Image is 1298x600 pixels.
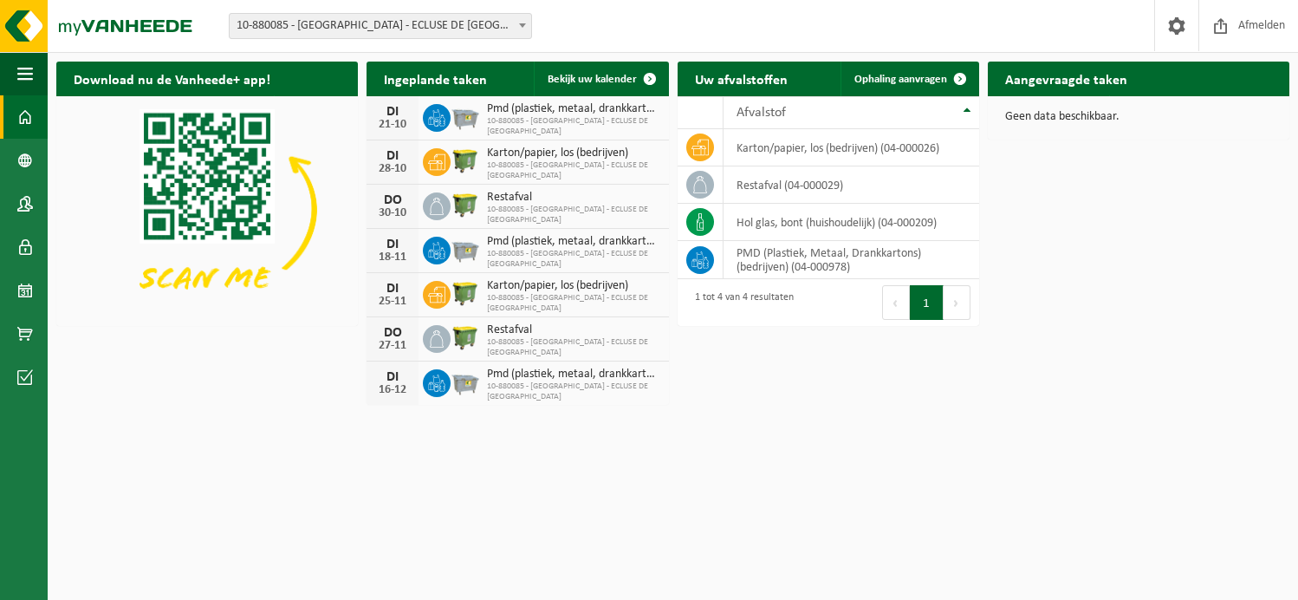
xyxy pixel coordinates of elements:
[375,119,410,131] div: 21-10
[548,74,637,85] span: Bekijk uw kalender
[534,62,667,96] a: Bekijk uw kalender
[724,204,979,241] td: hol glas, bont (huishoudelijk) (04-000209)
[724,166,979,204] td: restafval (04-000029)
[451,234,480,264] img: WB-2500-GAL-GY-01
[487,337,659,358] span: 10-880085 - [GEOGRAPHIC_DATA] - ECLUSE DE [GEOGRAPHIC_DATA]
[375,207,410,219] div: 30-10
[487,191,659,205] span: Restafval
[451,101,480,131] img: WB-2500-GAL-GY-01
[375,370,410,384] div: DI
[487,382,659,402] span: 10-880085 - [GEOGRAPHIC_DATA] - ECLUSE DE [GEOGRAPHIC_DATA]
[988,62,1145,95] h2: Aangevraagde taken
[375,238,410,251] div: DI
[724,241,979,279] td: PMD (Plastiek, Metaal, Drankkartons) (bedrijven) (04-000978)
[678,62,805,95] h2: Uw afvalstoffen
[375,296,410,308] div: 25-11
[56,96,358,323] img: Download de VHEPlus App
[1005,111,1272,123] p: Geen data beschikbaar.
[944,285,970,320] button: Next
[910,285,944,320] button: 1
[451,278,480,308] img: WB-1100-HPE-GN-50
[229,13,532,39] span: 10-880085 - PORT DE BRUXELLES - ECLUSE DE MOLENBEEK - MOLENBEEK-SAINT-JEAN
[367,62,504,95] h2: Ingeplande taken
[375,251,410,264] div: 18-11
[375,326,410,340] div: DO
[487,205,659,225] span: 10-880085 - [GEOGRAPHIC_DATA] - ECLUSE DE [GEOGRAPHIC_DATA]
[375,105,410,119] div: DI
[487,249,659,270] span: 10-880085 - [GEOGRAPHIC_DATA] - ECLUSE DE [GEOGRAPHIC_DATA]
[375,384,410,396] div: 16-12
[487,368,659,382] span: Pmd (plastiek, metaal, drankkartons) (bedrijven)
[737,106,786,120] span: Afvalstof
[840,62,977,96] a: Ophaling aanvragen
[487,160,659,181] span: 10-880085 - [GEOGRAPHIC_DATA] - ECLUSE DE [GEOGRAPHIC_DATA]
[487,235,659,249] span: Pmd (plastiek, metaal, drankkartons) (bedrijven)
[686,284,794,322] div: 1 tot 4 van 4 resultaten
[487,293,659,314] span: 10-880085 - [GEOGRAPHIC_DATA] - ECLUSE DE [GEOGRAPHIC_DATA]
[451,367,480,396] img: WB-2500-GAL-GY-01
[375,149,410,163] div: DI
[375,282,410,296] div: DI
[451,323,480,352] img: WB-1100-HPE-GN-50
[487,147,659,160] span: Karton/papier, los (bedrijven)
[487,102,659,116] span: Pmd (plastiek, metaal, drankkartons) (bedrijven)
[487,116,659,137] span: 10-880085 - [GEOGRAPHIC_DATA] - ECLUSE DE [GEOGRAPHIC_DATA]
[854,74,947,85] span: Ophaling aanvragen
[375,193,410,207] div: DO
[487,323,659,337] span: Restafval
[230,14,531,38] span: 10-880085 - PORT DE BRUXELLES - ECLUSE DE MOLENBEEK - MOLENBEEK-SAINT-JEAN
[375,340,410,352] div: 27-11
[375,163,410,175] div: 28-10
[56,62,288,95] h2: Download nu de Vanheede+ app!
[882,285,910,320] button: Previous
[451,146,480,175] img: WB-1100-HPE-GN-50
[451,190,480,219] img: WB-1100-HPE-GN-50
[724,129,979,166] td: karton/papier, los (bedrijven) (04-000026)
[487,279,659,293] span: Karton/papier, los (bedrijven)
